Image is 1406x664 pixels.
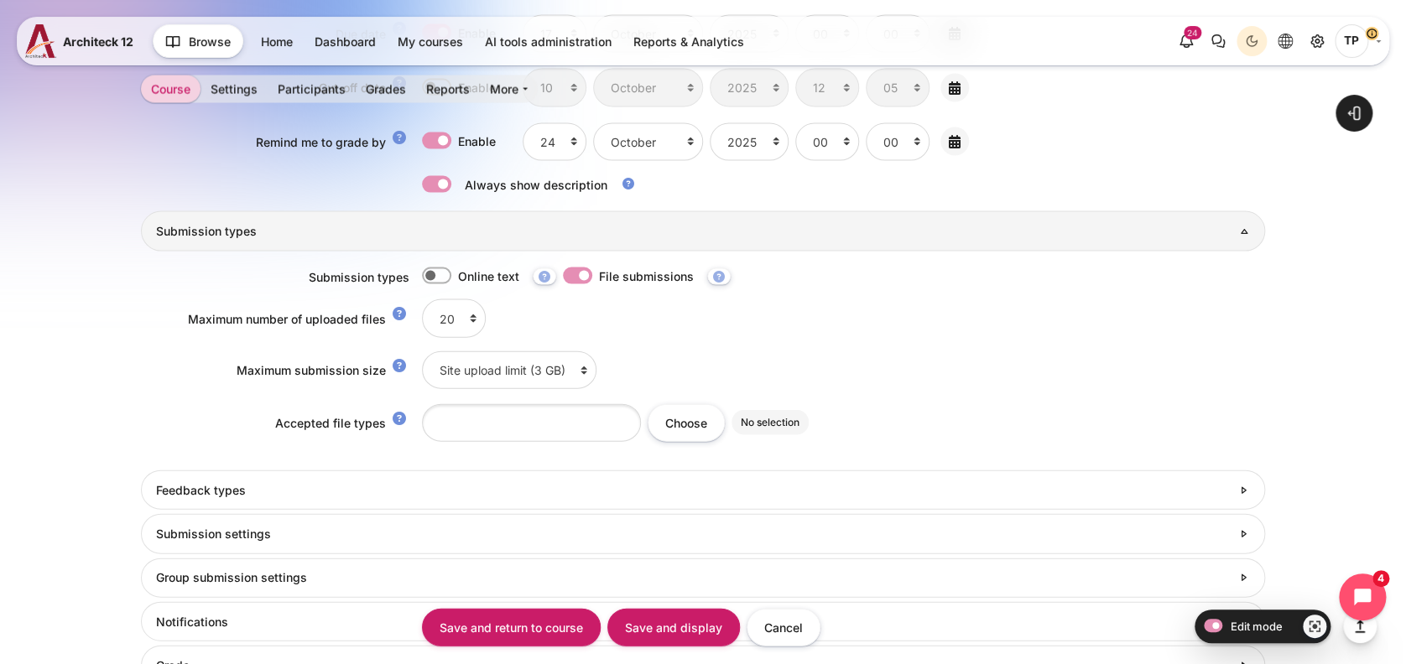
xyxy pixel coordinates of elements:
button: Browse [153,24,243,58]
label: File submissions [599,267,694,286]
a: Reports & Analytics [623,28,754,55]
a: Help [707,268,731,285]
i: Help with Maximum number of uploaded files [393,309,406,322]
label: Submission types [309,268,409,286]
span: Architeck 12 [63,33,133,50]
span: Thanyaphon Pongpaichet [1335,24,1368,58]
span: Edit mode [1231,620,1283,633]
i: Help with Remind me to grade by [393,132,406,146]
button: Go to top [1343,610,1377,643]
h3: Submission settings [156,527,1231,542]
a: Home [251,28,303,55]
a: Show/Hide - Region [1303,615,1326,638]
a: More [480,75,538,103]
a: User menu [1335,24,1381,58]
a: A12 A12 Architeck 12 [25,24,140,58]
label: Maximum submission size [237,363,386,377]
body: Rich text area. Press ALT-0 for help. [7,7,834,27]
h3: Feedback types [156,483,1231,498]
h3: Group submission settings [156,570,1231,585]
input: Save and display [607,608,740,646]
label: Maximum number of uploaded files [188,312,386,326]
img: A12 [25,24,56,58]
a: Dashboard [305,28,386,55]
i: Help with Accepted file types [393,413,406,427]
a: Help [389,361,409,374]
i: Help with Always show description [621,176,636,191]
a: Help [533,268,556,285]
button: Languages [1270,26,1300,56]
a: Reports [416,75,480,103]
label: Enable [458,132,496,151]
div: 24 [1184,26,1201,39]
button: There are 0 unread conversations [1203,26,1233,56]
a: Help [389,309,409,322]
a: Course [141,75,200,103]
button: Light Mode Dark Mode [1237,26,1267,56]
i: Calendar [945,78,965,98]
a: Site administration [1302,26,1332,56]
h3: Submission types [156,224,1250,239]
span: Browse [189,33,231,50]
a: Calendar [940,127,969,156]
input: Cancel [747,608,820,646]
a: Calendar [940,74,969,102]
label: Online text [458,267,519,286]
div: Show notification window with 24 new notifications [1171,26,1201,56]
a: Help [617,176,639,191]
a: Help [389,413,409,427]
i: Help with File submissions [711,269,726,284]
label: Accepted file types [275,414,386,432]
a: My courses [388,28,473,55]
a: Help [389,132,409,146]
i: Help with Maximum submission size [393,361,406,374]
a: Grades [356,75,416,103]
a: Participants [268,75,356,103]
p: No selection [741,415,799,430]
input: Choose [648,404,725,442]
div: Dark Mode [1239,29,1264,54]
i: Calendar [945,132,965,152]
label: Remind me to grade by [256,133,386,151]
i: Help with Online text [537,269,552,284]
a: AI tools administration [475,28,622,55]
input: Save and return to course [422,608,601,646]
a: Settings [200,75,268,103]
label: Always show description [465,176,648,194]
